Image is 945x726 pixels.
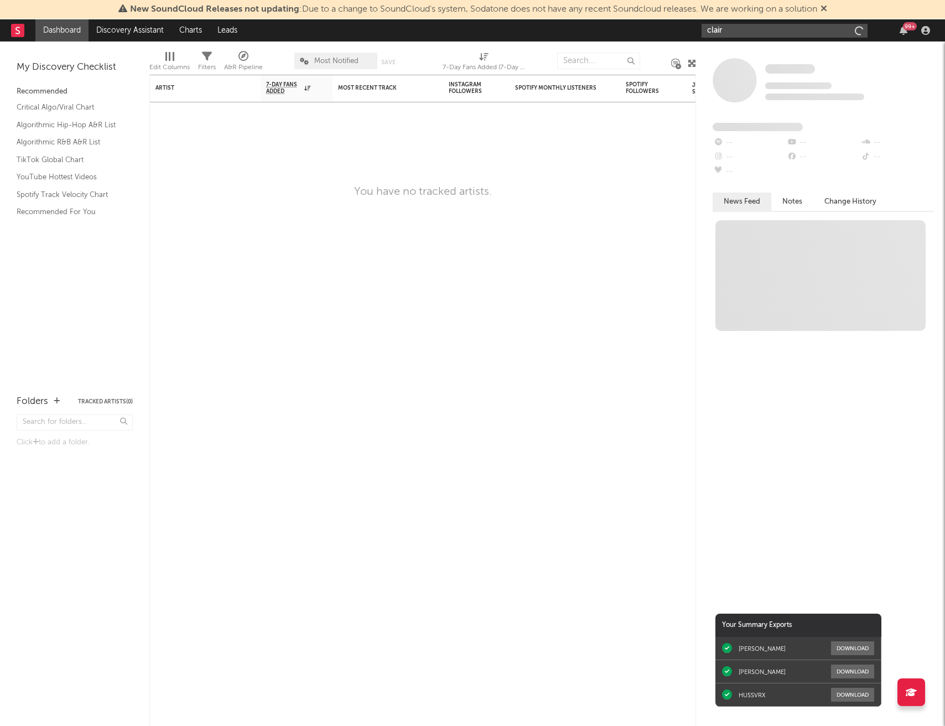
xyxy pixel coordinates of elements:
[821,5,827,14] span: Dismiss
[314,58,359,65] span: Most Notified
[713,123,803,131] span: Fans Added by Platform
[713,193,771,211] button: News Feed
[210,19,245,42] a: Leads
[17,414,133,431] input: Search for folders...
[78,399,133,405] button: Tracked Artists(0)
[17,61,133,74] div: My Discovery Checklist
[443,61,526,74] div: 7-Day Fans Added (7-Day Fans Added)
[338,85,421,91] div: Most Recent Track
[381,59,396,65] button: Save
[713,150,786,164] div: --
[354,185,492,199] div: You have no tracked artists.
[17,436,133,449] div: Click to add a folder.
[17,101,122,113] a: Critical Algo/Viral Chart
[831,665,874,678] button: Download
[900,26,907,35] button: 99+
[198,61,216,74] div: Filters
[17,189,122,201] a: Spotify Track Velocity Chart
[17,395,48,408] div: Folders
[765,64,815,74] span: Some Artist
[692,82,720,95] div: Jump Score
[172,19,210,42] a: Charts
[860,136,934,150] div: --
[17,85,133,98] div: Recommended
[149,47,190,79] div: Edit Columns
[715,614,881,637] div: Your Summary Exports
[765,94,864,100] span: 0 fans last week
[149,61,190,74] div: Edit Columns
[765,64,815,75] a: Some Artist
[449,81,487,95] div: Instagram Followers
[35,19,89,42] a: Dashboard
[224,47,263,79] div: A&R Pipeline
[860,150,934,164] div: --
[702,24,868,38] input: Search for artists
[831,641,874,655] button: Download
[813,193,887,211] button: Change History
[626,81,664,95] div: Spotify Followers
[786,150,860,164] div: --
[17,206,122,218] a: Recommended For You
[17,136,122,148] a: Algorithmic R&B A&R List
[771,193,813,211] button: Notes
[739,645,786,652] div: [PERSON_NAME]
[17,171,122,183] a: YouTube Hottest Videos
[17,119,122,131] a: Algorithmic Hip-Hop A&R List
[557,53,640,69] input: Search...
[266,81,302,95] span: 7-Day Fans Added
[515,85,598,91] div: Spotify Monthly Listeners
[713,136,786,150] div: --
[786,136,860,150] div: --
[17,154,122,166] a: TikTok Global Chart
[130,5,817,14] span: : Due to a change to SoundCloud's system, Sodatone does not have any recent Soundcloud releases. ...
[903,22,917,30] div: 99 +
[130,5,299,14] span: New SoundCloud Releases not updating
[831,688,874,702] button: Download
[765,82,832,89] span: Tracking Since: [DATE]
[739,668,786,676] div: [PERSON_NAME]
[89,19,172,42] a: Discovery Assistant
[739,691,766,699] div: HUSSVRX
[155,85,238,91] div: Artist
[198,47,216,79] div: Filters
[443,47,526,79] div: 7-Day Fans Added (7-Day Fans Added)
[713,164,786,179] div: --
[224,61,263,74] div: A&R Pipeline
